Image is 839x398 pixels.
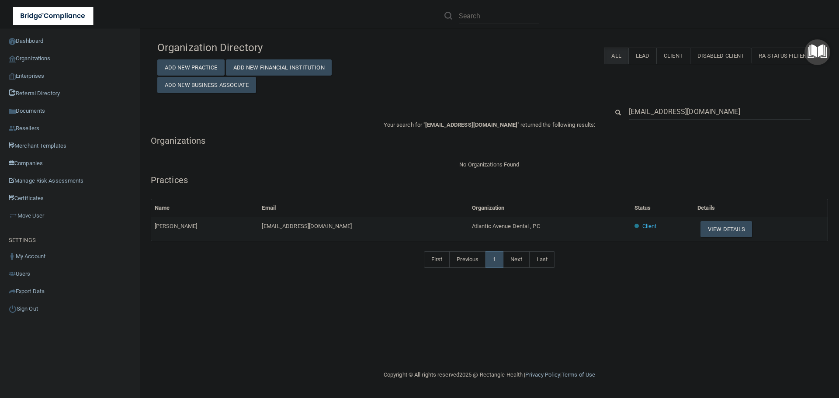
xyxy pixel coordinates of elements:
p: Your search for " " returned the following results: [151,120,828,130]
button: View Details [700,221,752,237]
label: All [604,48,628,64]
img: icon-documents.8dae5593.png [9,108,16,115]
span: Atlantic Avenue Dental , PC [472,223,540,229]
label: Disabled Client [690,48,752,64]
span: [PERSON_NAME] [155,223,197,229]
img: organization-icon.f8decf85.png [9,55,16,62]
img: ic_reseller.de258add.png [9,125,16,132]
button: Add New Practice [157,59,225,76]
img: ic_power_dark.7ecde6b1.png [9,305,17,313]
h5: Practices [151,175,828,185]
th: Details [694,199,828,217]
th: Status [631,199,694,217]
th: Email [258,199,468,217]
input: Search [629,104,811,120]
a: 1 [485,251,503,268]
img: icon-users.e205127d.png [9,270,16,277]
img: briefcase.64adab9b.png [9,211,17,220]
h4: Organization Directory [157,42,370,53]
a: Next [503,251,529,268]
img: ic-search.3b580494.png [444,12,452,20]
span: [EMAIL_ADDRESS][DOMAIN_NAME] [425,121,517,128]
button: Add New Business Associate [157,77,256,93]
img: ic_dashboard_dark.d01f4a41.png [9,38,16,45]
th: Organization [468,199,631,217]
div: Copyright © All rights reserved 2025 @ Rectangle Health | | [330,361,649,389]
h5: Organizations [151,136,828,145]
img: icon-export.b9366987.png [9,288,16,295]
span: RA Status Filter [759,52,815,59]
a: Terms of Use [562,371,595,378]
img: ic_user_dark.df1a06c3.png [9,253,16,260]
th: Name [151,199,258,217]
img: bridge_compliance_login_screen.278c3ca4.svg [13,7,94,25]
div: No Organizations Found [151,159,828,170]
a: Previous [449,251,486,268]
button: Add New Financial Institution [226,59,332,76]
span: [EMAIL_ADDRESS][DOMAIN_NAME] [262,223,352,229]
img: enterprise.0d942306.png [9,73,16,80]
a: First [424,251,450,268]
label: SETTINGS [9,235,36,246]
label: Client [656,48,690,64]
label: Lead [628,48,656,64]
button: Open Resource Center [804,39,830,65]
input: Search [459,8,539,24]
p: Client [642,221,657,232]
a: Privacy Policy [525,371,560,378]
a: Last [529,251,555,268]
